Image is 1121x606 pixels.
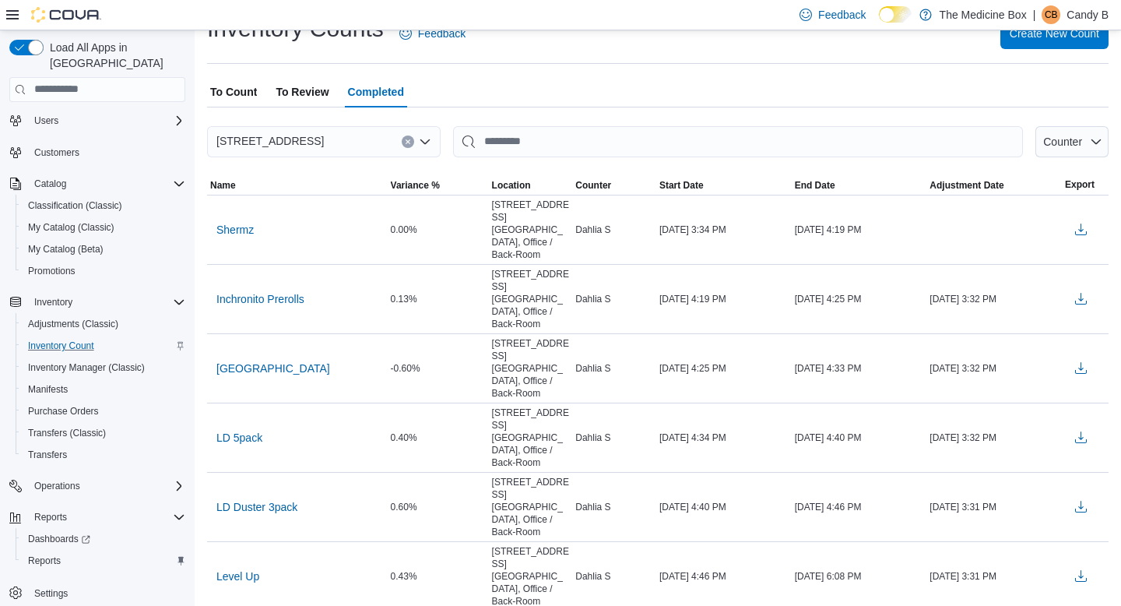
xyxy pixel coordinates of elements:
[28,143,185,162] span: Customers
[22,218,185,237] span: My Catalog (Classic)
[28,221,114,234] span: My Catalog (Classic)
[28,383,68,396] span: Manifests
[1065,178,1095,191] span: Export
[22,336,100,355] a: Inventory Count
[34,511,67,523] span: Reports
[792,290,927,308] div: [DATE] 4:25 PM
[28,477,86,495] button: Operations
[16,313,192,335] button: Adjustments (Classic)
[388,220,489,239] div: 0.00%
[1067,5,1109,24] p: Candy B
[489,176,573,195] button: Location
[28,243,104,255] span: My Catalog (Beta)
[489,473,573,541] div: [STREET_ADDRESS][GEOGRAPHIC_DATA], Office / Back-Room
[16,260,192,282] button: Promotions
[1000,18,1109,49] button: Create New Count
[16,528,192,550] a: Dashboards
[28,143,86,162] a: Customers
[28,427,106,439] span: Transfers (Classic)
[926,567,1062,586] div: [DATE] 3:31 PM
[34,480,80,492] span: Operations
[22,446,73,464] a: Transfers
[489,265,573,333] div: [STREET_ADDRESS][GEOGRAPHIC_DATA], Office / Back-Room
[3,291,192,313] button: Inventory
[16,400,192,422] button: Purchase Orders
[575,570,610,583] span: Dahlia S
[879,6,912,23] input: Dark Mode
[402,136,414,148] button: Clear input
[388,290,489,308] div: 0.13%
[388,498,489,516] div: 0.60%
[575,224,610,236] span: Dahlia S
[3,110,192,132] button: Users
[388,428,489,447] div: 0.40%
[575,293,610,305] span: Dahlia S
[792,176,927,195] button: End Date
[926,176,1062,195] button: Adjustment Date
[391,179,440,192] span: Variance %
[575,501,610,513] span: Dahlia S
[489,196,573,264] div: [STREET_ADDRESS][GEOGRAPHIC_DATA], Office / Back-Room
[210,565,265,588] button: Level Up
[16,217,192,238] button: My Catalog (Classic)
[34,178,66,190] span: Catalog
[388,176,489,195] button: Variance %
[22,262,82,280] a: Promotions
[792,428,927,447] div: [DATE] 4:40 PM
[818,7,866,23] span: Feedback
[388,567,489,586] div: 0.43%
[22,402,105,421] a: Purchase Orders
[210,218,260,241] button: Shermz
[1035,126,1109,157] button: Counter
[795,179,835,192] span: End Date
[22,380,185,399] span: Manifests
[216,291,304,307] span: Inchronito Prerolls
[216,222,254,238] span: Shermz
[31,7,101,23] img: Cova
[28,293,185,312] span: Inventory
[22,196,185,215] span: Classification (Classic)
[210,179,236,192] span: Name
[926,428,1062,447] div: [DATE] 3:32 PM
[1033,5,1036,24] p: |
[28,583,185,602] span: Settings
[16,357,192,379] button: Inventory Manager (Classic)
[28,533,90,545] span: Dashboards
[575,179,611,192] span: Counter
[1042,5,1060,24] div: Candy B
[34,296,72,308] span: Inventory
[22,240,110,259] a: My Catalog (Beta)
[572,176,656,195] button: Counter
[16,444,192,466] button: Transfers
[28,584,74,603] a: Settings
[419,136,431,148] button: Open list of options
[492,179,531,192] span: Location
[28,340,94,352] span: Inventory Count
[276,76,329,107] span: To Review
[34,587,68,600] span: Settings
[926,498,1062,516] div: [DATE] 3:31 PM
[22,530,97,548] a: Dashboards
[656,567,792,586] div: [DATE] 4:46 PM
[792,498,927,516] div: [DATE] 4:46 PM
[656,176,792,195] button: Start Date
[22,315,185,333] span: Adjustments (Classic)
[3,141,192,164] button: Customers
[926,290,1062,308] div: [DATE] 3:32 PM
[22,446,185,464] span: Transfers
[1043,136,1082,148] span: Counter
[1010,26,1099,41] span: Create New Count
[792,359,927,378] div: [DATE] 4:33 PM
[388,359,489,378] div: -0.60%
[207,176,388,195] button: Name
[22,196,128,215] a: Classification (Classic)
[210,495,304,519] button: LD Duster 3pack
[28,555,61,567] span: Reports
[216,361,330,376] span: [GEOGRAPHIC_DATA]
[216,430,262,446] span: LD 5pack
[792,567,927,586] div: [DATE] 6:08 PM
[16,550,192,572] button: Reports
[453,126,1023,157] input: This is a search bar. After typing your query, hit enter to filter the results lower in the page.
[28,111,185,130] span: Users
[1045,5,1058,24] span: CB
